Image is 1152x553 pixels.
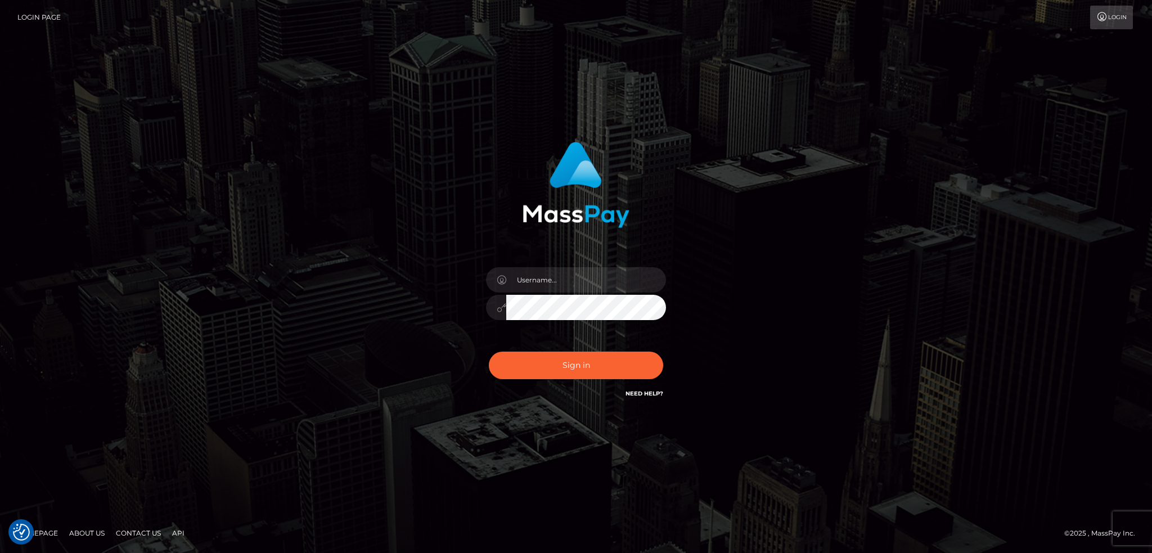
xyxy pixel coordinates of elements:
[17,6,61,29] a: Login Page
[111,524,165,542] a: Contact Us
[168,524,189,542] a: API
[523,142,629,228] img: MassPay Login
[506,267,666,293] input: Username...
[1064,527,1144,539] div: © 2025 , MassPay Inc.
[65,524,109,542] a: About Us
[489,352,663,379] button: Sign in
[1090,6,1133,29] a: Login
[12,524,62,542] a: Homepage
[625,390,663,397] a: Need Help?
[13,524,30,541] img: Revisit consent button
[13,524,30,541] button: Consent Preferences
